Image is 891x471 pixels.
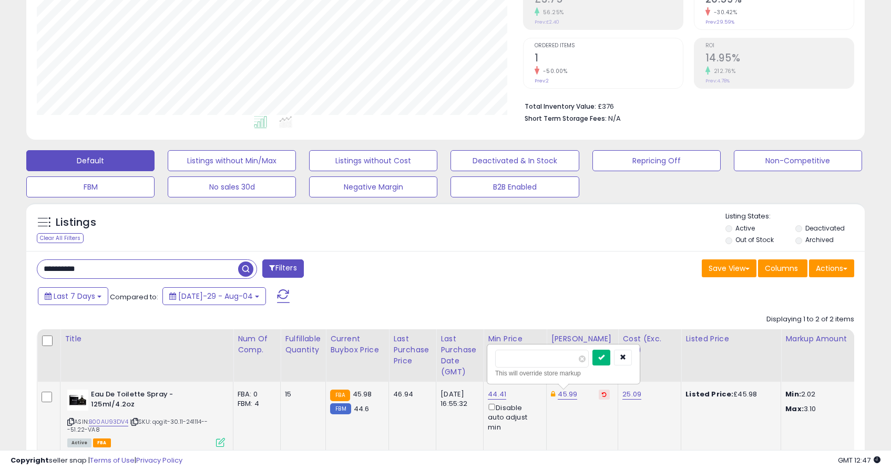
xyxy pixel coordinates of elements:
[785,404,804,414] strong: Max:
[56,215,96,230] h5: Listings
[91,390,219,412] b: Eau De Toilette Spray - 125ml/4.2oz
[785,390,873,399] p: 2.02
[285,333,321,355] div: Fulfillable Quantity
[238,333,276,355] div: Num of Comp.
[539,67,568,75] small: -50.00%
[735,224,755,233] label: Active
[535,52,683,66] h2: 1
[551,333,613,344] div: [PERSON_NAME]
[93,438,111,447] span: FBA
[441,333,479,378] div: Last Purchase Date (GMT)
[592,150,721,171] button: Repricing Off
[539,8,564,16] small: 56.25%
[89,417,128,426] a: B00AU93DV4
[309,150,437,171] button: Listings without Cost
[608,113,621,123] span: N/A
[785,333,876,344] div: Markup Amount
[136,455,182,465] a: Privacy Policy
[525,114,607,123] b: Short Term Storage Fees:
[262,259,303,278] button: Filters
[178,291,253,301] span: [DATE]-29 - Aug-04
[330,403,351,414] small: FBM
[450,150,579,171] button: Deactivated & In Stock
[535,78,549,84] small: Prev: 2
[65,333,229,344] div: Title
[705,19,734,25] small: Prev: 29.59%
[441,390,475,409] div: [DATE] 16:55:32
[535,19,559,25] small: Prev: £2.40
[168,150,296,171] button: Listings without Min/Max
[805,235,834,244] label: Archived
[353,389,372,399] span: 45.98
[238,399,272,409] div: FBM: 4
[766,315,854,325] div: Displaying 1 to 2 of 2 items
[393,390,428,399] div: 46.94
[26,150,155,171] button: Default
[11,455,49,465] strong: Copyright
[37,233,84,243] div: Clear All Filters
[705,78,730,84] small: Prev: 4.78%
[558,389,577,400] a: 45.99
[450,176,579,197] button: B2B Enabled
[758,259,807,277] button: Columns
[705,52,854,66] h2: 14.95%
[67,438,91,447] span: All listings currently available for purchase on Amazon
[525,102,596,111] b: Total Inventory Value:
[838,455,880,465] span: 2025-08-12 12:47 GMT
[488,333,542,344] div: Min Price
[525,99,846,112] li: £376
[238,390,272,399] div: FBA: 0
[785,404,873,414] p: 3.10
[685,390,773,399] div: £45.98
[168,176,296,197] button: No sales 30d
[11,456,182,466] div: seller snap | |
[354,404,370,414] span: 44.6
[685,333,776,344] div: Listed Price
[26,176,155,197] button: FBM
[393,333,432,367] div: Last Purchase Price
[702,259,756,277] button: Save View
[162,287,266,305] button: [DATE]-29 - Aug-04
[285,390,318,399] div: 15
[735,235,774,244] label: Out of Stock
[710,8,738,16] small: -30.42%
[67,390,225,446] div: ASIN:
[622,333,677,355] div: Cost (Exc. VAT)
[785,389,801,399] strong: Min:
[54,291,95,301] span: Last 7 Days
[809,259,854,277] button: Actions
[488,402,538,432] div: Disable auto adjust min
[765,263,798,274] span: Columns
[330,390,350,401] small: FBA
[309,176,437,197] button: Negative Margin
[710,67,736,75] small: 212.76%
[725,212,865,222] p: Listing States:
[805,224,845,233] label: Deactivated
[330,333,384,355] div: Current Buybox Price
[535,43,683,49] span: Ordered Items
[495,368,632,379] div: This will override store markup
[622,389,641,400] a: 25.09
[705,43,854,49] span: ROI
[67,390,88,411] img: 310pKrPNq9L._SL40_.jpg
[67,417,208,433] span: | SKU: qogit-30.11-241114---51.22-VA8
[38,287,108,305] button: Last 7 Days
[685,389,733,399] b: Listed Price:
[110,292,158,302] span: Compared to:
[734,150,862,171] button: Non-Competitive
[90,455,135,465] a: Terms of Use
[488,389,506,400] a: 44.41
